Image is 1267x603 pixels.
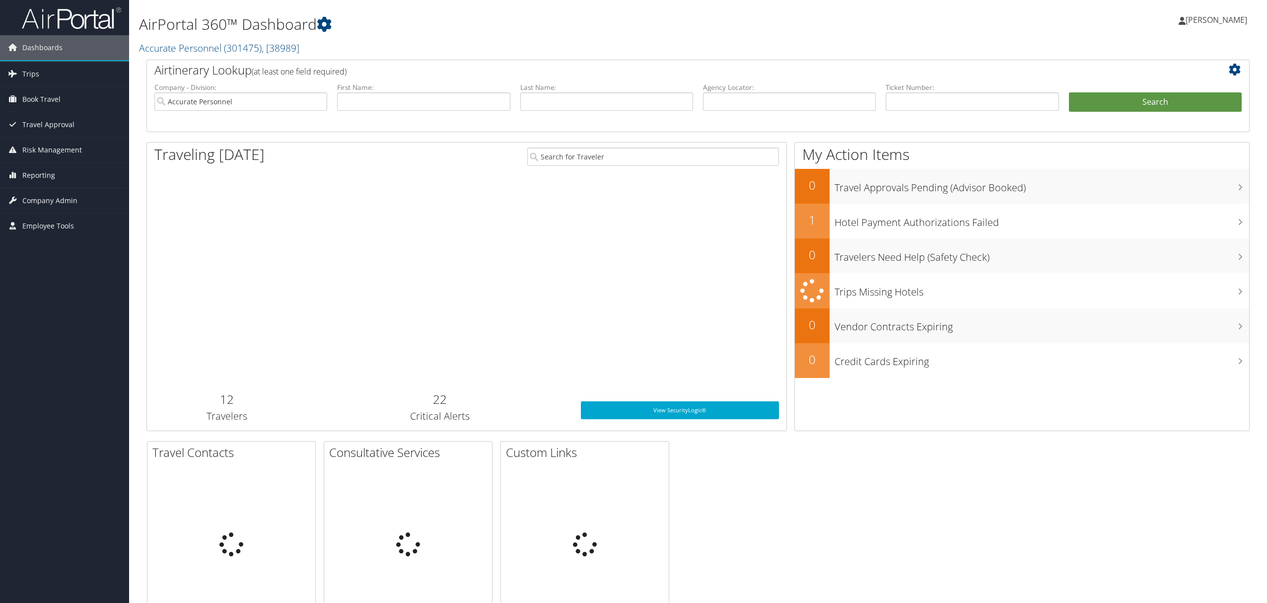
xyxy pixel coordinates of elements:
[22,163,55,188] span: Reporting
[22,112,74,137] span: Travel Approval
[795,177,830,194] h2: 0
[22,35,63,60] span: Dashboards
[795,246,830,263] h2: 0
[1069,92,1242,112] button: Search
[795,316,830,333] h2: 0
[703,82,876,92] label: Agency Locator:
[252,66,347,77] span: (at least one field required)
[795,169,1249,204] a: 0Travel Approvals Pending (Advisor Booked)
[139,41,299,55] a: Accurate Personnel
[139,14,884,35] h1: AirPortal 360™ Dashboard
[1186,14,1247,25] span: [PERSON_NAME]
[835,350,1249,369] h3: Credit Cards Expiring
[795,343,1249,378] a: 0Credit Cards Expiring
[22,138,82,162] span: Risk Management
[835,315,1249,334] h3: Vendor Contracts Expiring
[154,62,1150,78] h2: Airtinerary Lookup
[314,391,566,408] h2: 22
[835,176,1249,195] h3: Travel Approvals Pending (Advisor Booked)
[154,409,299,423] h3: Travelers
[795,238,1249,273] a: 0Travelers Need Help (Safety Check)
[329,444,492,461] h2: Consultative Services
[795,351,830,368] h2: 0
[886,82,1058,92] label: Ticket Number:
[520,82,693,92] label: Last Name:
[262,41,299,55] span: , [ 38989 ]
[835,211,1249,229] h3: Hotel Payment Authorizations Failed
[795,308,1249,343] a: 0Vendor Contracts Expiring
[154,391,299,408] h2: 12
[22,87,61,112] span: Book Travel
[22,6,121,30] img: airportal-logo.png
[22,214,74,238] span: Employee Tools
[795,144,1249,165] h1: My Action Items
[224,41,262,55] span: ( 301475 )
[152,444,315,461] h2: Travel Contacts
[795,273,1249,308] a: Trips Missing Hotels
[581,401,779,419] a: View SecurityLogic®
[22,188,77,213] span: Company Admin
[835,245,1249,264] h3: Travelers Need Help (Safety Check)
[1179,5,1257,35] a: [PERSON_NAME]
[527,148,779,166] input: Search for Traveler
[506,444,669,461] h2: Custom Links
[154,82,327,92] label: Company - Division:
[835,280,1249,299] h3: Trips Missing Hotels
[337,82,510,92] label: First Name:
[795,204,1249,238] a: 1Hotel Payment Authorizations Failed
[154,144,265,165] h1: Traveling [DATE]
[795,212,830,228] h2: 1
[314,409,566,423] h3: Critical Alerts
[22,62,39,86] span: Trips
